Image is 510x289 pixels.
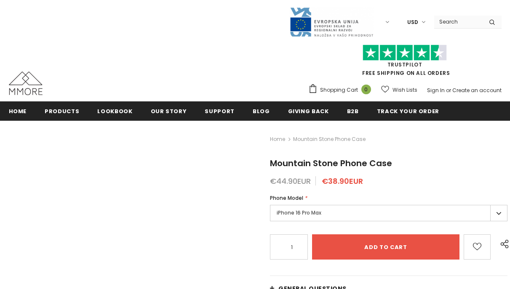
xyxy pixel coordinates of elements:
a: Wish Lists [381,82,417,97]
a: Our Story [151,101,187,120]
input: Search Site [434,16,483,28]
a: Products [45,101,79,120]
a: Sign In [427,87,445,94]
a: Giving back [288,101,329,120]
span: Home [9,107,27,115]
a: Home [9,101,27,120]
a: B2B [347,101,359,120]
span: Phone Model [270,194,303,202]
span: Giving back [288,107,329,115]
span: or [446,87,451,94]
span: €44.90EUR [270,176,311,186]
a: Shopping Cart 0 [308,84,375,96]
span: Shopping Cart [320,86,358,94]
span: Track your order [377,107,439,115]
span: Mountain Stone Phone Case [293,134,366,144]
label: iPhone 16 Pro Max [270,205,507,221]
a: Track your order [377,101,439,120]
span: FREE SHIPPING ON ALL ORDERS [308,48,502,77]
span: €38.90EUR [322,176,363,186]
span: Mountain Stone Phone Case [270,157,392,169]
span: Blog [253,107,270,115]
span: Lookbook [97,107,132,115]
span: 0 [361,85,371,94]
span: B2B [347,107,359,115]
a: Home [270,134,285,144]
img: MMORE Cases [9,72,43,95]
img: Trust Pilot Stars [363,45,447,61]
input: Add to cart [312,234,459,260]
span: Products [45,107,79,115]
span: Wish Lists [393,86,417,94]
img: Javni Razpis [289,7,374,37]
a: Javni Razpis [289,18,374,25]
span: USD [407,18,418,27]
a: Create an account [452,87,502,94]
a: Lookbook [97,101,132,120]
a: Trustpilot [387,61,422,68]
a: Blog [253,101,270,120]
span: Our Story [151,107,187,115]
span: support [205,107,235,115]
a: support [205,101,235,120]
